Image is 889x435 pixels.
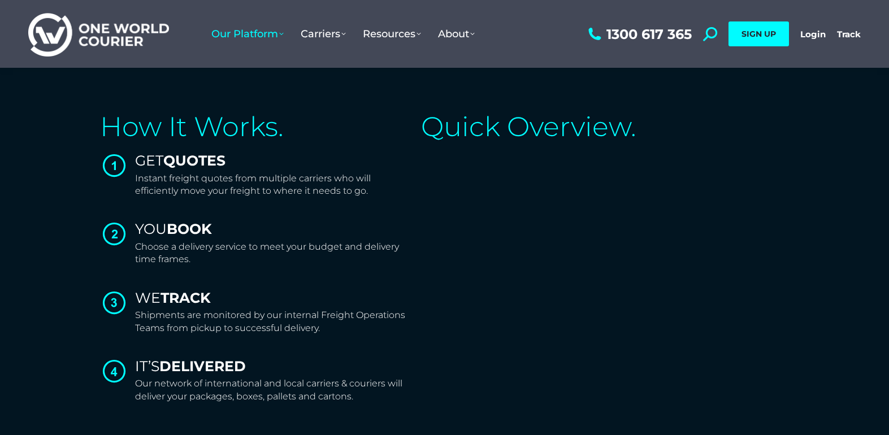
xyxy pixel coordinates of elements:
p: Instant freight quotes from multiple carriers who will efficiently move your freight to where it ... [135,172,410,198]
strong: TRACK [161,289,211,306]
a: Our Platform [203,16,292,51]
span: YOU [135,220,212,237]
a: Carriers [292,16,354,51]
span: Carriers [301,28,346,40]
p: Choose a delivery service to meet your budget and delivery time frames. [135,241,410,266]
a: About [430,16,483,51]
p: Shipments are monitored by our internal Freight Operations Teams from pickup to successful delivery. [135,309,410,334]
a: SIGN UP [728,21,789,46]
h2: Quick Overview. [421,113,789,140]
strong: BOOK [167,220,212,237]
img: One World Courier [28,11,169,57]
p: Our network of international and local carriers & couriers will deliver your packages, boxes, pal... [135,377,410,403]
a: Track [837,29,861,40]
span: About [438,28,475,40]
span: SIGN UP [741,29,776,39]
span: IT’S [135,358,246,375]
span: GET [135,152,225,169]
a: Login [800,29,826,40]
strong: QUOTES [163,152,225,169]
h2: How It Works. [100,113,410,140]
strong: DELIVERED [159,358,246,375]
span: Resources [363,28,421,40]
a: 1300 617 365 [586,27,692,41]
a: Resources [354,16,430,51]
span: WE [135,289,211,306]
span: Our Platform [211,28,284,40]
